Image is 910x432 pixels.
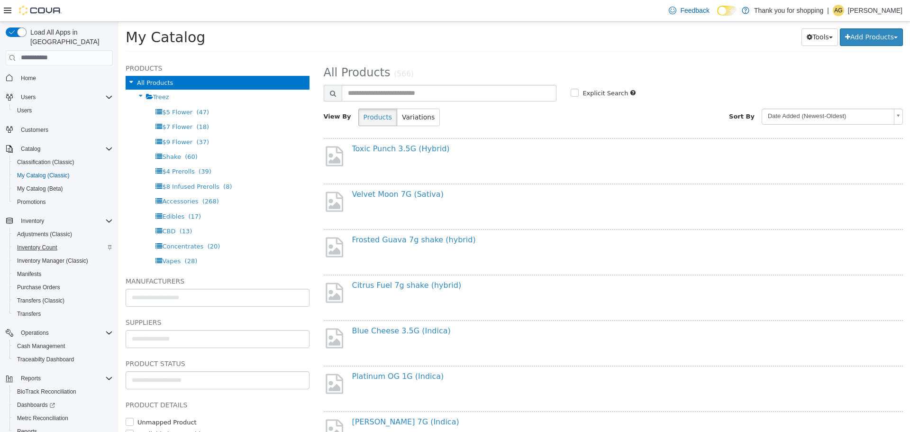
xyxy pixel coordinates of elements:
a: Transfers [13,308,45,320]
a: [PERSON_NAME] 7G (Indica) [234,395,341,404]
button: Reports [2,372,117,385]
img: Cova [19,6,62,15]
span: Operations [21,329,49,337]
span: Transfers [13,308,113,320]
button: Operations [2,326,117,340]
span: Reports [21,375,41,382]
span: Metrc Reconciliation [17,414,68,422]
span: (37) [78,117,91,124]
span: Cash Management [17,342,65,350]
span: $9 Flower [44,117,74,124]
button: Add Products [721,7,784,24]
span: Dashboards [13,399,113,411]
button: Classification (Classic) [9,156,117,169]
span: (47) [78,87,91,94]
span: CBD [44,206,57,213]
span: Users [13,105,113,116]
span: (17) [70,191,82,198]
span: Manifests [13,268,113,280]
span: Adjustments (Classic) [17,230,72,238]
span: Shake [44,131,63,138]
label: Unmapped Product [17,396,78,405]
small: (566) [275,48,295,56]
a: Platinum OG 1G (Indica) [234,350,326,359]
button: Cash Management [9,340,117,353]
span: All Products [205,44,272,57]
span: All Products [18,57,55,64]
button: My Catalog (Beta) [9,182,117,195]
span: BioTrack Reconciliation [17,388,76,395]
a: Velvet Moon 7G (Sativa) [234,168,325,177]
a: Customers [17,124,52,136]
span: Concentrates [44,221,85,228]
span: Users [17,107,32,114]
button: Variations [278,87,321,104]
a: My Catalog (Beta) [13,183,67,194]
span: Users [17,92,113,103]
span: Promotions [13,196,113,208]
img: missing-image.png [205,305,227,328]
span: (13) [61,206,74,213]
span: Purchase Orders [13,282,113,293]
span: Transfers [17,310,41,318]
span: Accessories [44,176,80,183]
h5: Product Details [7,377,191,389]
button: BioTrack Reconciliation [9,385,117,398]
button: Tools [683,7,719,24]
span: Vapes [44,236,62,243]
span: My Catalog [7,7,87,24]
a: Blue Cheese 3.5G (Indica) [234,304,332,313]
span: $5 Flower [44,87,74,94]
a: Dashboards [13,399,59,411]
a: Citrus Fuel 7g shake (hybrid) [234,259,343,268]
button: Transfers (Classic) [9,294,117,307]
a: Dashboards [9,398,117,412]
span: (268) [84,176,100,183]
span: Transfers (Classic) [17,297,64,304]
a: Users [13,105,36,116]
span: Transfers (Classic) [13,295,113,306]
a: Adjustments (Classic) [13,229,76,240]
a: Inventory Manager (Classic) [13,255,92,267]
span: Metrc Reconciliation [13,413,113,424]
button: Catalog [2,142,117,156]
span: BioTrack Reconciliation [13,386,113,397]
img: missing-image.png [205,123,227,146]
span: Dashboards [17,401,55,409]
span: $8 Infused Prerolls [44,161,100,168]
span: (60) [66,131,79,138]
a: Feedback [665,1,713,20]
span: Catalog [17,143,113,155]
a: Date Added (Newest-Oldest) [643,87,784,103]
button: Inventory [17,215,48,227]
img: missing-image.png [205,350,227,374]
span: (39) [80,146,93,153]
a: Metrc Reconciliation [13,413,72,424]
span: Classification (Classic) [13,156,113,168]
button: Transfers [9,307,117,321]
span: Traceabilty Dashboard [17,356,74,363]
span: Manifests [17,270,41,278]
button: Adjustments (Classic) [9,228,117,241]
span: Traceabilty Dashboard [13,354,113,365]
a: Cash Management [13,340,69,352]
span: Edibles [44,191,66,198]
button: Reports [17,373,45,384]
span: AG [834,5,842,16]
a: Classification (Classic) [13,156,78,168]
a: Home [17,73,40,84]
button: Traceabilty Dashboard [9,353,117,366]
span: Promotions [17,198,46,206]
span: Inventory [17,215,113,227]
span: Treez [35,72,51,79]
span: Cash Management [13,340,113,352]
h5: Products [7,41,191,52]
span: Inventory Count [13,242,113,253]
img: missing-image.png [205,168,227,192]
span: Operations [17,327,113,339]
img: missing-image.png [205,396,227,419]
span: Adjustments (Classic) [13,229,113,240]
button: Operations [17,327,53,339]
span: Catalog [21,145,40,153]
